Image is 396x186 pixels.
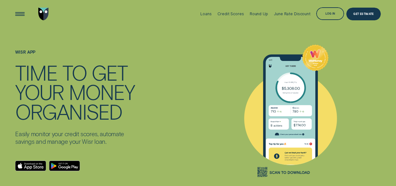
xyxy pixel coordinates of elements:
[316,7,344,20] button: Log in
[15,63,57,82] div: TIME
[15,102,122,121] div: ORGANISED
[14,8,26,20] button: Open Menu
[15,130,136,145] p: Easily monitor your credit scores, automate savings and manage your Wisr loan.
[217,11,244,16] div: Credit Scores
[62,63,87,82] div: TO
[346,8,380,20] a: Get Estimate
[250,11,268,16] div: Round Up
[15,161,47,171] a: Download on the App Store
[91,63,127,82] div: GET
[15,82,64,101] div: YOUR
[69,82,135,101] div: MONEY
[15,50,136,63] h1: WISR APP
[274,11,311,16] div: June Rate Discount
[15,63,136,121] h4: TIME TO GET YOUR MONEY ORGANISED
[49,161,81,171] a: Android App on Google Play
[200,11,211,16] div: Loans
[38,8,49,20] img: Wisr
